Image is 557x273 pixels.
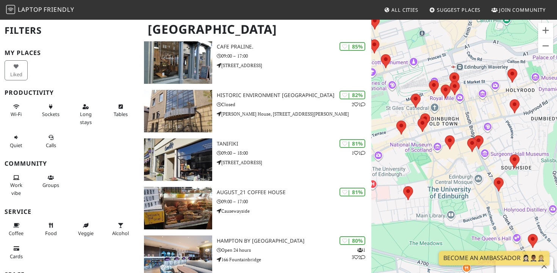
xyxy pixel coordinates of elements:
a: LaptopFriendly LaptopFriendly [6,3,74,17]
span: Power sockets [42,111,59,118]
span: Friendly [44,5,74,14]
a: All Cities [381,3,421,17]
p: [STREET_ADDRESS] [217,159,371,166]
h2: Filters [5,19,135,42]
span: People working [10,182,22,196]
p: Causewayside [217,207,371,215]
span: Group tables [42,182,59,188]
button: Groups [39,171,63,191]
p: 09:00 – 17:00 [217,198,371,205]
h3: My Places [5,49,135,56]
h3: Tanifiki [217,141,371,147]
img: LaptopFriendly [6,5,15,14]
a: Become an Ambassador 🤵🏻‍♀️🤵🏾‍♂️🤵🏼‍♀️ [439,251,549,265]
span: Veggie [78,230,94,237]
button: Food [39,219,63,239]
p: Closed [217,101,371,108]
p: 166 Fountainbridge [217,256,371,263]
a: Suggest Places [426,3,484,17]
a: Tanifiki | 81% 11 Tanifiki 09:00 – 18:00 [STREET_ADDRESS] [139,138,372,181]
h3: Historic Environment [GEOGRAPHIC_DATA] [217,92,371,99]
h3: August_21 Coffee House [217,189,371,196]
button: Long stays [74,100,97,128]
p: 2 1 [352,101,365,108]
div: | 82% [340,91,365,99]
button: Work vibe [5,171,28,199]
button: Zoom in [538,23,553,38]
img: August_21 Coffee House [144,187,212,229]
img: Historic Environment Scotland [144,90,212,132]
span: Suggest Places [437,6,481,13]
div: | 81% [340,188,365,196]
span: Alcohol [112,230,129,237]
h3: Service [5,208,135,215]
h3: Productivity [5,89,135,96]
span: Stable Wi-Fi [11,111,22,118]
p: [PERSON_NAME] House, [STREET_ADDRESS][PERSON_NAME] [217,110,371,118]
button: Calls [39,131,63,151]
span: Coffee [9,230,23,237]
img: Tanifiki [144,138,212,181]
span: Laptop [18,5,42,14]
img: Cafe Praline. [144,41,212,84]
button: Sockets [39,100,63,121]
p: 1 1 [352,149,365,157]
span: Work-friendly tables [114,111,128,118]
div: | 80% [340,236,365,245]
button: Alcohol [109,219,132,239]
p: 09:00 – 17:00 [217,52,371,60]
span: Food [45,230,57,237]
button: Wi-Fi [5,100,28,121]
p: 1 3 2 [352,246,365,261]
button: Coffee [5,219,28,239]
span: All Cities [391,6,418,13]
div: | 81% [340,139,365,148]
button: Veggie [74,219,97,239]
h1: [GEOGRAPHIC_DATA] [142,19,370,40]
a: Cafe Praline. | 85% Cafe Praline. 09:00 – 17:00 [STREET_ADDRESS] [139,41,372,84]
span: Credit cards [10,253,23,260]
a: Historic Environment Scotland | 82% 21 Historic Environment [GEOGRAPHIC_DATA] Closed [PERSON_NAME... [139,90,372,132]
button: Tables [109,100,132,121]
a: August_21 Coffee House | 81% August_21 Coffee House 09:00 – 17:00 Causewayside [139,187,372,229]
span: Join Community [499,6,546,13]
p: Open 24 hours [217,246,371,254]
span: Video/audio calls [46,142,56,149]
p: [STREET_ADDRESS] [217,62,371,69]
p: 09:00 – 18:00 [217,149,371,157]
span: Long stays [80,111,92,125]
button: Cards [5,242,28,262]
h3: Community [5,160,135,167]
button: Zoom out [538,38,553,53]
button: Quiet [5,131,28,151]
a: Join Community [488,3,549,17]
span: Quiet [10,142,22,149]
h3: Hampton by [GEOGRAPHIC_DATA] [217,238,371,244]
